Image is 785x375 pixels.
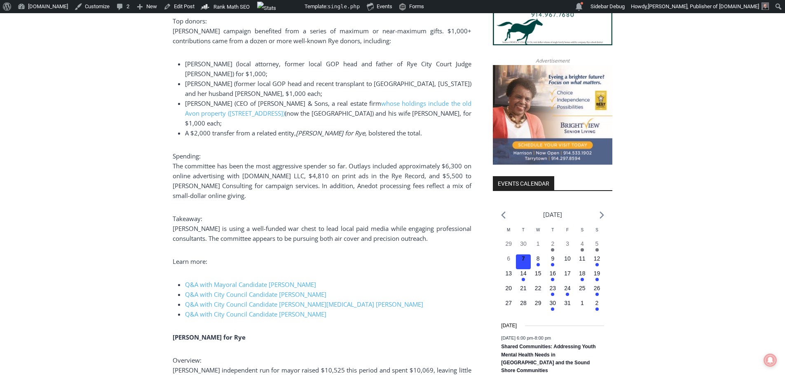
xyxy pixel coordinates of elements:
[546,254,560,269] button: 9 Has events
[537,240,540,247] time: 1
[516,254,531,269] button: 7
[590,299,605,314] button: 2 Has events
[86,70,90,78] div: 4
[185,300,423,308] span: Q&A with City Council Candidate [PERSON_NAME][MEDICAL_DATA] [PERSON_NAME]
[173,214,202,223] span: Takeaway:
[551,255,554,262] time: 9
[507,228,510,232] span: M
[594,255,600,262] time: 12
[296,129,365,137] span: [PERSON_NAME] for Rye
[581,240,584,247] time: 4
[522,255,525,262] time: 7
[579,270,586,277] time: 18
[516,299,531,314] button: 28
[522,278,525,281] em: Has events
[505,270,512,277] time: 13
[520,270,527,277] time: 14
[536,228,540,232] span: W
[595,228,598,232] span: S
[173,356,202,364] span: Overview:
[501,284,516,299] button: 20
[590,254,605,269] button: 12 Has events
[575,240,590,254] button: 4 Has events
[535,270,541,277] time: 15
[534,335,551,340] span: 8:00 pm
[507,255,510,262] time: 6
[505,300,512,306] time: 27
[185,310,326,318] a: Q&A with City Council Candidate [PERSON_NAME]
[531,299,546,314] button: 29
[185,79,471,98] span: [PERSON_NAME] (former local GOP head and recent transplant to [GEOGRAPHIC_DATA], [US_STATE]) and ...
[257,2,303,12] img: Views over 48 hours. Click for more Jetpack Stats.
[185,290,326,298] a: Q&A with City Council Candidate [PERSON_NAME]
[535,300,541,306] time: 29
[546,227,560,240] div: Thursday
[551,240,554,247] time: 2
[546,269,560,284] button: 16 Has events
[564,270,571,277] time: 17
[543,209,562,220] li: [DATE]
[594,270,600,277] time: 19
[595,293,599,296] em: Has events
[594,285,600,291] time: 26
[173,152,201,160] span: Spending:
[560,299,575,314] button: 31
[551,263,554,266] em: Has events
[564,300,571,306] time: 31
[516,240,531,254] button: 30
[516,284,531,299] button: 21
[173,224,471,242] span: [PERSON_NAME] is using a well-funded war chest to lead local paid media while engaging profession...
[501,227,516,240] div: Monday
[185,60,471,78] span: [PERSON_NAME] (local attorney, former local GOP head and father of Rye City Court Judge [PERSON_N...
[516,227,531,240] div: Tuesday
[173,257,207,266] span: Learn more:
[595,300,599,306] time: 2
[595,278,599,281] em: Has events
[551,228,554,232] span: T
[173,162,471,200] span: The committee has been the most aggressive spender so far. Outlays included approximately $6,300 ...
[505,240,512,247] time: 29
[550,285,556,291] time: 23
[595,248,599,252] em: Has events
[501,240,516,254] button: 29
[173,17,207,25] span: Top donors:
[581,278,584,281] em: Has events
[551,293,554,296] em: Has events
[575,284,590,299] button: 25
[595,307,599,311] em: Has events
[92,70,94,78] div: /
[173,27,471,45] span: [PERSON_NAME] campaign benefited from a series of maximum or near-maximum gifts. $1,000+ contribu...
[501,335,551,340] time: -
[493,176,554,190] h2: Events Calendar
[560,269,575,284] button: 17
[575,254,590,269] button: 11
[590,240,605,254] button: 5 Has events
[535,285,541,291] time: 22
[208,0,389,80] div: "The first chef I interviewed talked about coming to [GEOGRAPHIC_DATA] from [GEOGRAPHIC_DATA] in ...
[501,211,506,219] a: Previous month
[575,227,590,240] div: Saturday
[579,285,586,291] time: 25
[531,240,546,254] button: 1
[560,240,575,254] button: 3
[216,82,382,100] span: Intern @ [DOMAIN_NAME]
[328,3,360,9] span: single.php
[551,278,554,281] em: Has events
[560,284,575,299] button: 24 Has events
[185,99,381,107] span: [PERSON_NAME] (CEO of [PERSON_NAME] & Sons, a real estate firm
[527,57,578,65] span: Advertisement
[520,300,527,306] time: 28
[564,255,571,262] time: 10
[581,248,584,252] em: Has events
[531,269,546,284] button: 15
[550,300,556,306] time: 30
[600,211,604,219] a: Next month
[185,280,316,289] a: Q&A with Mayoral Candidate [PERSON_NAME]
[560,227,575,240] div: Friday
[86,24,110,68] div: Live Music
[213,4,250,10] span: Rank Math SEO
[531,254,546,269] button: 8 Has events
